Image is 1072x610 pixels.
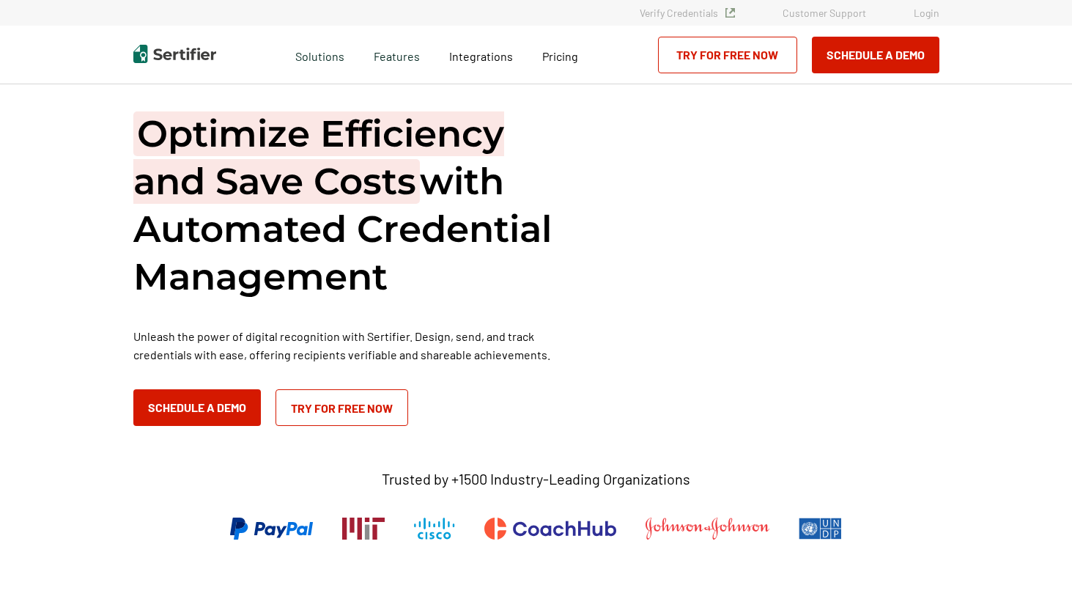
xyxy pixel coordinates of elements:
span: Integrations [449,49,513,63]
a: Customer Support [783,7,866,19]
h1: with Automated Credential Management [133,110,573,301]
img: Sertifier | Digital Credentialing Platform [133,45,216,63]
a: Pricing [542,45,578,64]
span: Solutions [295,45,344,64]
a: Verify Credentials [640,7,735,19]
img: Massachusetts Institute of Technology [342,518,385,540]
img: Cisco [414,518,455,540]
span: Optimize Efficiency and Save Costs [133,111,504,204]
img: UNDP [799,518,842,540]
span: Pricing [542,49,578,63]
img: Verified [725,8,735,18]
a: Login [914,7,939,19]
p: Trusted by +1500 Industry-Leading Organizations [382,470,690,488]
p: Unleash the power of digital recognition with Sertifier. Design, send, and track credentials with... [133,327,573,364]
a: Try for Free Now [276,389,408,426]
img: PayPal [230,518,313,540]
a: Try for Free Now [658,37,797,73]
img: Johnson & Johnson [646,518,769,540]
a: Integrations [449,45,513,64]
span: Features [374,45,420,64]
img: CoachHub [484,518,616,540]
